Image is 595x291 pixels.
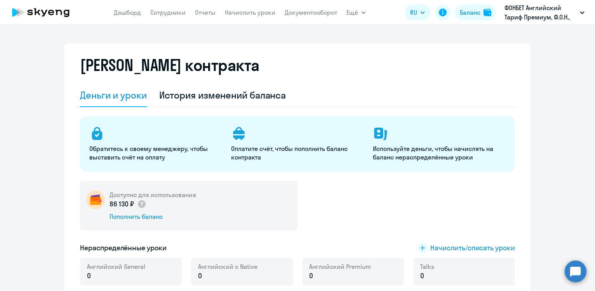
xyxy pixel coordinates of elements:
button: RU [405,5,430,20]
h5: Нераспределённые уроки [80,243,167,253]
a: Дашборд [114,9,141,16]
a: Начислить уроки [225,9,275,16]
span: Начислить/списать уроки [430,243,515,253]
h5: Доступно для использования [110,191,196,199]
button: Ещё [346,5,366,20]
span: Ещё [346,8,358,17]
span: 0 [420,271,424,281]
span: 0 [309,271,313,281]
a: Сотрудники [150,9,186,16]
span: Английский с Native [198,262,257,271]
div: Баланс [460,8,480,17]
div: Пополнить баланс [110,212,196,221]
span: 0 [87,271,91,281]
div: Деньги и уроки [80,89,147,101]
span: RU [410,8,417,17]
span: Английский General [87,262,145,271]
p: 86 130 ₽ [110,199,146,209]
span: Talks [420,262,434,271]
p: Используйте деньги, чтобы начислять на баланс нераспределённые уроки [373,144,505,161]
h2: [PERSON_NAME] контракта [80,56,259,74]
button: ФОНБЕТ Английский Тариф Премиум, Ф.О.Н., ООО [501,3,588,22]
img: wallet-circle.png [86,191,105,209]
p: Оплатите счёт, чтобы пополнить баланс контракта [231,144,364,161]
a: Документооборот [285,9,337,16]
div: История изменений баланса [159,89,286,101]
button: Балансbalance [455,5,496,20]
span: Английский Premium [309,262,371,271]
a: Отчеты [195,9,216,16]
p: Обратитесь к своему менеджеру, чтобы выставить счёт на оплату [89,144,222,161]
span: 0 [198,271,202,281]
img: balance [484,9,491,16]
p: ФОНБЕТ Английский Тариф Премиум, Ф.О.Н., ООО [505,3,577,22]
